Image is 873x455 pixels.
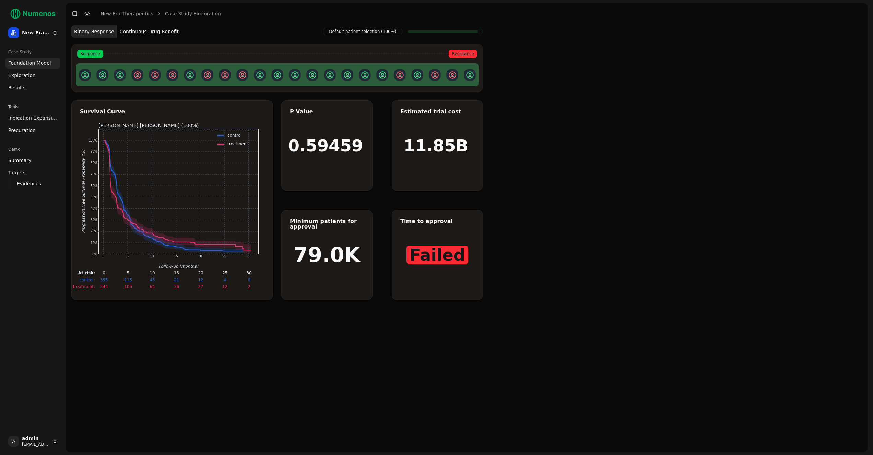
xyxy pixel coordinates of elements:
[323,28,402,35] span: Default patient selection (100%)
[22,442,49,447] span: [EMAIL_ADDRESS]
[5,433,60,450] button: Aadmin[EMAIL_ADDRESS]
[100,284,108,289] text: 344
[90,241,97,245] text: 10%
[90,218,97,222] text: 30%
[8,169,26,176] span: Targets
[5,155,60,166] a: Summary
[127,271,129,275] text: 5
[5,167,60,178] a: Targets
[5,47,60,58] div: Case Study
[101,10,153,17] a: New Era Therapeutics
[80,109,264,114] div: Survival Curve
[174,278,179,282] text: 21
[117,25,181,38] button: Continuous Drug Benefit
[5,5,60,22] img: Numenos
[90,207,97,210] text: 40%
[90,229,97,233] text: 20%
[90,195,97,199] text: 50%
[100,278,108,282] text: 355
[8,114,58,121] span: Indication Expansion
[247,254,251,258] text: 30
[77,50,103,58] span: Response
[5,70,60,81] a: Exploration
[404,137,468,154] h1: 11.85B
[5,58,60,69] a: Foundation Model
[124,278,132,282] text: 115
[90,161,97,165] text: 80%
[5,144,60,155] div: Demo
[198,278,203,282] text: 12
[248,278,250,282] text: 0
[294,245,361,265] h1: 79.0K
[14,179,52,188] a: Evidences
[150,278,155,282] text: 45
[102,254,104,258] text: 0
[158,264,199,269] text: Follow-up [months]
[22,435,49,442] span: admin
[124,284,132,289] text: 105
[223,278,226,282] text: 4
[103,271,105,275] text: 0
[8,127,36,134] span: Precuration
[8,84,26,91] span: Results
[5,101,60,112] div: Tools
[90,172,97,176] text: 70%
[174,284,179,289] text: 36
[79,278,95,282] text: control:
[248,284,250,289] text: 2
[198,271,203,275] text: 20
[22,30,49,36] span: New Era Therapeutics
[222,254,226,258] text: 25
[8,72,36,79] span: Exploration
[17,180,41,187] span: Evidences
[92,252,97,256] text: 0%
[127,254,129,258] text: 5
[98,123,199,128] text: [PERSON_NAME] [PERSON_NAME] (100%)
[5,125,60,136] a: Precuration
[81,150,86,233] text: Progression Free Survival Probability (%)
[406,246,468,264] span: Failed
[89,138,97,142] text: 100%
[174,254,178,258] text: 15
[222,284,227,289] text: 12
[73,284,95,289] text: treatment:
[8,157,32,164] span: Summary
[449,50,477,58] span: Resistance
[150,284,155,289] text: 64
[222,271,227,275] text: 25
[246,271,251,275] text: 30
[5,82,60,93] a: Results
[90,150,97,153] text: 90%
[90,184,97,188] text: 60%
[174,271,179,275] text: 15
[150,254,154,258] text: 10
[101,10,221,17] nav: breadcrumb
[71,25,117,38] button: Binary Response
[5,25,60,41] button: New Era Therapeutics
[198,284,203,289] text: 27
[227,142,248,146] text: treatment
[288,137,363,154] h1: 0.59459
[165,10,221,17] a: Case Study Exploration
[150,271,155,275] text: 10
[198,254,202,258] text: 20
[8,60,51,66] span: Foundation Model
[5,112,60,123] a: Indication Expansion
[78,271,95,275] text: At risk:
[8,436,19,447] span: A
[227,133,242,138] text: control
